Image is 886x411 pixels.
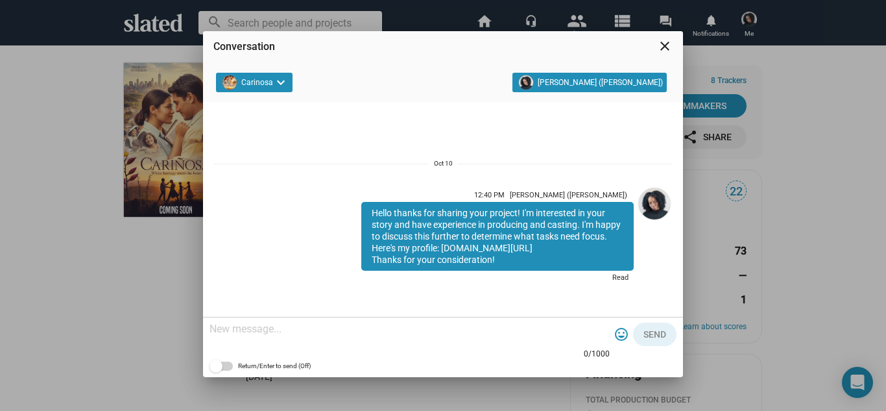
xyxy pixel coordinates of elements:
[222,75,237,90] img: Carinosa
[633,323,676,346] button: Send
[510,191,627,199] span: [PERSON_NAME] ([PERSON_NAME])
[639,188,670,219] img: Lania Stewart (Lania Kayell)
[538,75,663,90] span: [PERSON_NAME] ([PERSON_NAME])
[213,40,275,53] span: Conversation
[361,202,634,271] div: Hello thanks for sharing your project! I'm interested in your story and have experience in produc...
[273,75,289,90] mat-icon: keyboard_arrow_down
[643,323,666,346] span: Send
[238,358,311,374] span: Return/Enter to send (Off)
[657,38,673,54] mat-icon: close
[519,75,533,90] img: Lania Stewart (Lania Kayell)
[636,186,673,290] a: Lania Stewart (Lania Kayell)
[241,75,273,90] span: Carinosa
[361,271,634,287] div: Read
[584,349,610,360] mat-hint: 0/1000
[614,327,629,342] mat-icon: tag_faces
[474,191,505,199] span: 12:40 PM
